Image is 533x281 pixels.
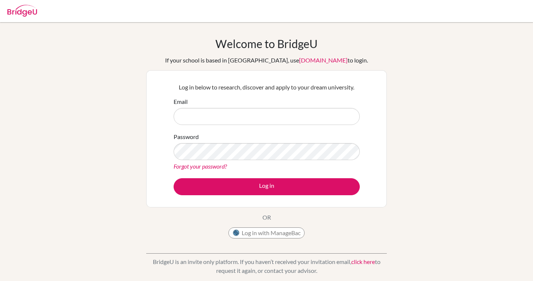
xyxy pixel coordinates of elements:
img: Bridge-U [7,5,37,17]
label: Password [174,132,199,141]
h1: Welcome to BridgeU [215,37,318,50]
p: Log in below to research, discover and apply to your dream university. [174,83,360,92]
p: OR [262,213,271,222]
a: [DOMAIN_NAME] [299,57,348,64]
a: Forgot your password? [174,163,227,170]
label: Email [174,97,188,106]
button: Log in [174,178,360,195]
div: If your school is based in [GEOGRAPHIC_DATA], use to login. [165,56,368,65]
a: click here [351,258,375,265]
p: BridgeU is an invite only platform. If you haven’t received your invitation email, to request it ... [146,257,387,275]
button: Log in with ManageBac [228,227,305,238]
